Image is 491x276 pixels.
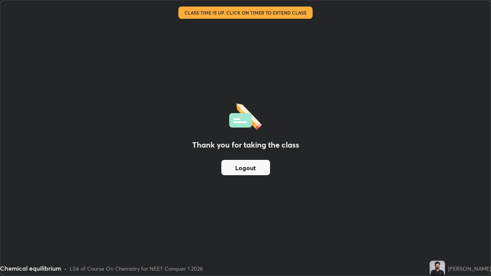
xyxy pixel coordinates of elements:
[70,264,203,273] div: L54 of Course On Chemistry for NEET Conquer 1 2026
[192,139,299,151] h2: Thank you for taking the class
[229,101,262,130] img: offlineFeedback.1438e8b3.svg
[221,160,270,175] button: Logout
[448,264,491,273] div: [PERSON_NAME]
[430,261,445,276] img: 0c83c29822bb4980a4694bc9a4022f43.jpg
[64,264,67,273] div: •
